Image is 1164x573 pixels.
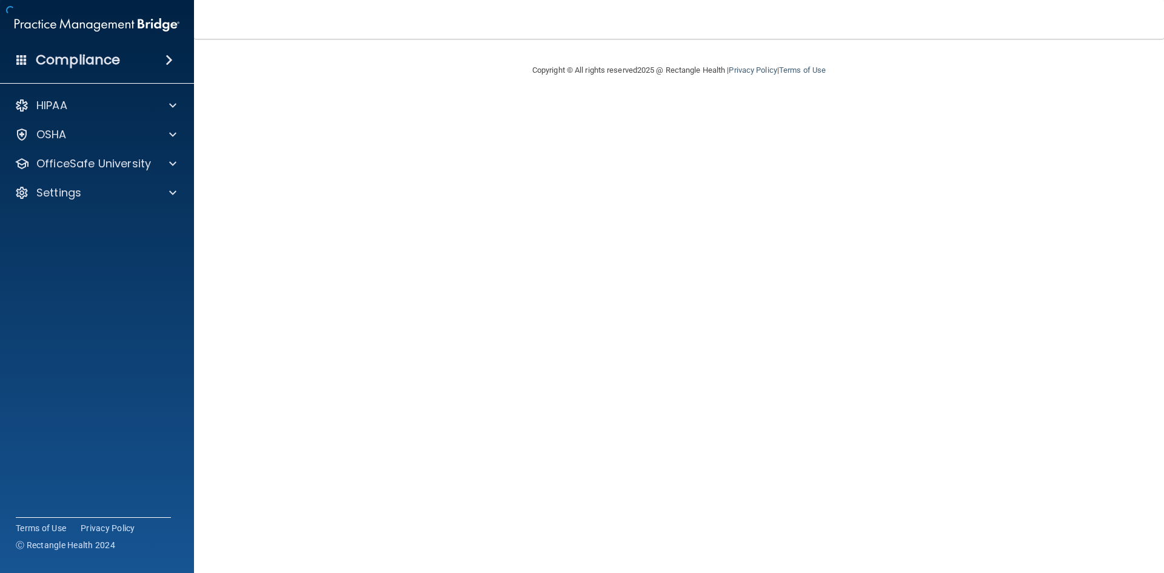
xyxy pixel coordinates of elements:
p: OfficeSafe University [36,156,151,171]
a: Terms of Use [16,522,66,534]
a: OSHA [15,127,176,142]
div: Copyright © All rights reserved 2025 @ Rectangle Health | | [458,51,900,90]
a: OfficeSafe University [15,156,176,171]
p: Settings [36,186,81,200]
img: PMB logo [15,13,179,37]
a: Terms of Use [779,65,826,75]
p: HIPAA [36,98,67,113]
a: HIPAA [15,98,176,113]
span: Ⓒ Rectangle Health 2024 [16,539,115,551]
a: Settings [15,186,176,200]
h4: Compliance [36,52,120,69]
a: Privacy Policy [729,65,777,75]
p: OSHA [36,127,67,142]
a: Privacy Policy [81,522,135,534]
